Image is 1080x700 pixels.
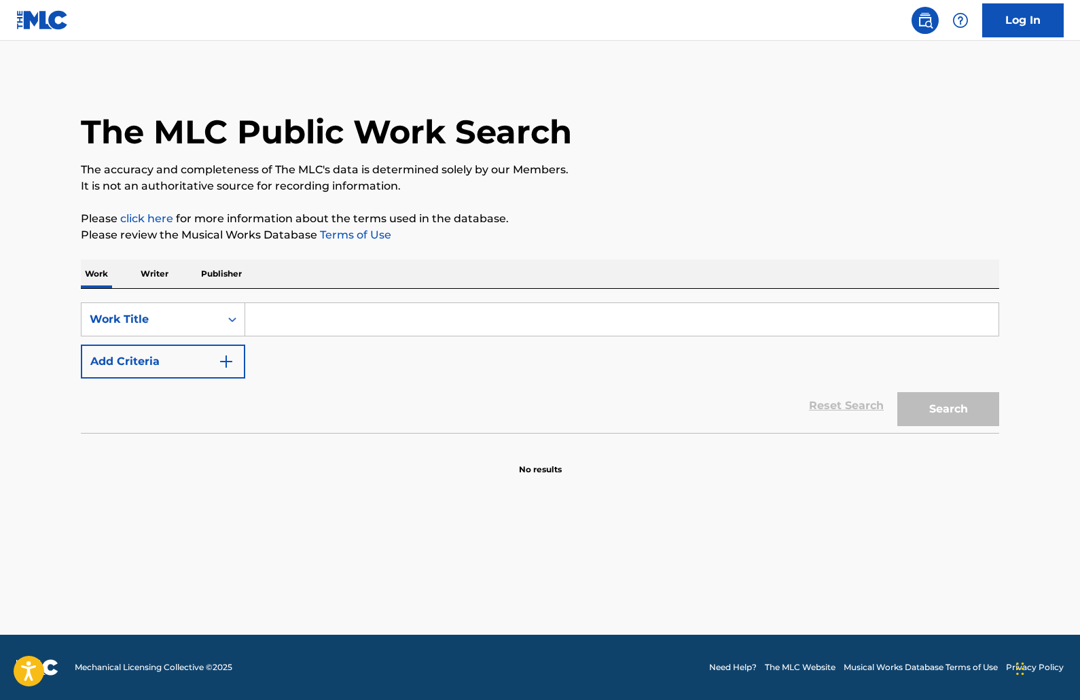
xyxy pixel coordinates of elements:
img: logo [16,659,58,676]
p: Please review the Musical Works Database [81,227,999,243]
a: The MLC Website [765,661,835,673]
a: Need Help? [709,661,757,673]
span: Mechanical Licensing Collective © 2025 [75,661,232,673]
div: Help [947,7,974,34]
h1: The MLC Public Work Search [81,111,572,152]
form: Search Form [81,302,999,433]
a: Terms of Use [317,228,391,241]
p: The accuracy and completeness of The MLC's data is determined solely by our Members. [81,162,999,178]
img: help [952,12,969,29]
p: No results [519,447,562,476]
div: Work Title [90,311,212,328]
p: Publisher [197,260,246,288]
p: Please for more information about the terms used in the database. [81,211,999,227]
p: Work [81,260,112,288]
div: Drag [1016,648,1024,689]
a: Public Search [912,7,939,34]
iframe: Resource Center [1042,472,1080,582]
a: Log In [982,3,1064,37]
p: Writer [137,260,173,288]
img: search [917,12,933,29]
img: MLC Logo [16,10,69,30]
a: Musical Works Database Terms of Use [844,661,998,673]
p: It is not an authoritative source for recording information. [81,178,999,194]
a: click here [120,212,173,225]
button: Add Criteria [81,345,245,379]
a: Privacy Policy [1006,661,1064,673]
iframe: Chat Widget [1012,635,1080,700]
img: 9d2ae6d4665cec9f34b9.svg [218,353,234,370]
